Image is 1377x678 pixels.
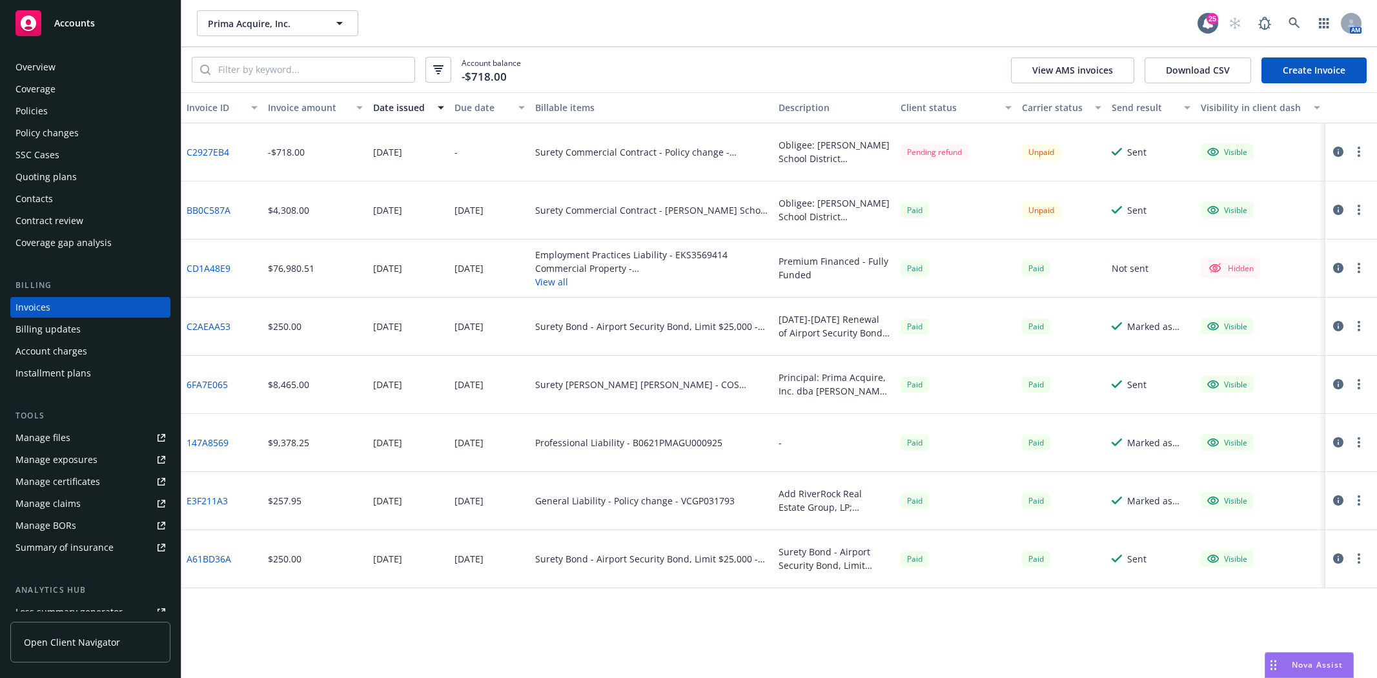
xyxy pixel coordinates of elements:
[10,145,170,165] a: SSC Cases
[181,92,263,123] button: Invoice ID
[535,320,768,333] div: Surety Bond - Airport Security Bond, Limit $25,000 - 609205627
[268,378,309,391] div: $8,465.00
[208,17,320,30] span: Prima Acquire, Inc.
[901,493,929,509] span: Paid
[10,409,170,422] div: Tools
[773,92,895,123] button: Description
[15,189,53,209] div: Contacts
[1292,659,1343,670] span: Nova Assist
[373,494,402,508] div: [DATE]
[779,487,890,514] div: Add RiverRock Real Estate Group, LP; [PERSON_NAME] Holdings LLC, a [US_STATE] limited liability c...
[10,5,170,41] a: Accounts
[901,435,929,451] div: Paid
[15,101,48,121] div: Policies
[187,494,228,508] a: E3F211A3
[901,144,968,160] div: Pending refund
[15,537,114,558] div: Summary of insurance
[1145,57,1251,83] button: Download CSV
[197,10,358,36] button: Prima Acquire, Inc.
[15,363,91,384] div: Installment plans
[15,427,70,448] div: Manage files
[1022,202,1061,218] div: Unpaid
[1022,318,1050,334] div: Paid
[268,436,309,449] div: $9,378.25
[779,371,890,398] div: Principal: Prima Acquire, Inc. dba [PERSON_NAME] and Associates Obligee: Balfour [PERSON_NAME] Bo...
[779,313,890,340] div: [DATE]-[DATE] Renewal of Airport Security Bond, Limit $25,000
[1265,652,1354,678] button: Nova Assist
[54,18,95,28] span: Accounts
[1022,435,1050,451] span: Paid
[10,297,170,318] a: Invoices
[1127,320,1190,333] div: Marked as sent
[15,297,50,318] div: Invoices
[1022,551,1050,567] span: Paid
[535,378,768,391] div: Surety [PERSON_NAME] [PERSON_NAME] - COS SMFPEDESTRIAN WALKWAY; Project #17839000; Contract #023 ...
[1127,436,1190,449] div: Marked as sent
[901,318,929,334] span: Paid
[901,260,929,276] div: Paid
[1022,493,1050,509] div: Paid
[779,436,782,449] div: -
[901,101,998,114] div: Client status
[268,262,314,275] div: $76,980.51
[1022,260,1050,276] div: Paid
[10,57,170,77] a: Overview
[901,376,929,393] span: Paid
[368,92,449,123] button: Date issued
[10,449,170,470] a: Manage exposures
[15,493,81,514] div: Manage claims
[187,552,231,566] a: A61BD36A
[15,515,76,536] div: Manage BORs
[1127,145,1147,159] div: Sent
[1022,101,1086,114] div: Carrier status
[535,275,768,289] button: View all
[1022,376,1050,393] div: Paid
[210,57,414,82] input: Filter by keyword...
[10,584,170,597] div: Analytics hub
[268,145,305,159] div: -$718.00
[1265,653,1281,677] div: Drag to move
[268,203,309,217] div: $4,308.00
[10,211,170,231] a: Contract review
[1207,320,1247,332] div: Visible
[454,378,484,391] div: [DATE]
[10,189,170,209] a: Contacts
[535,494,735,508] div: General Liability - Policy change - VCGP031793
[901,202,929,218] div: Paid
[1127,203,1147,217] div: Sent
[15,319,81,340] div: Billing updates
[15,211,83,231] div: Contract review
[1261,57,1367,83] a: Create Invoice
[268,552,301,566] div: $250.00
[187,101,243,114] div: Invoice ID
[187,203,230,217] a: BB0C587A
[24,635,120,649] span: Open Client Navigator
[15,167,77,187] div: Quoting plans
[535,203,768,217] div: Surety Commercial Contract - [PERSON_NAME] School District (Site Security & Safety Improvements) ...
[10,493,170,514] a: Manage claims
[373,145,402,159] div: [DATE]
[1207,260,1254,276] div: Hidden
[779,254,890,282] div: Premium Financed - Fully Funded
[15,602,123,622] div: Loss summary generator
[1127,494,1190,508] div: Marked as sent
[10,363,170,384] a: Installment plans
[15,471,100,492] div: Manage certificates
[1127,552,1147,566] div: Sent
[1207,13,1218,25] div: 25
[454,552,484,566] div: [DATE]
[268,320,301,333] div: $250.00
[454,494,484,508] div: [DATE]
[1207,437,1247,448] div: Visible
[373,552,402,566] div: [DATE]
[530,92,773,123] button: Billable items
[15,232,112,253] div: Coverage gap analysis
[187,145,229,159] a: C2927EB4
[901,551,929,567] span: Paid
[15,57,56,77] div: Overview
[373,262,402,275] div: [DATE]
